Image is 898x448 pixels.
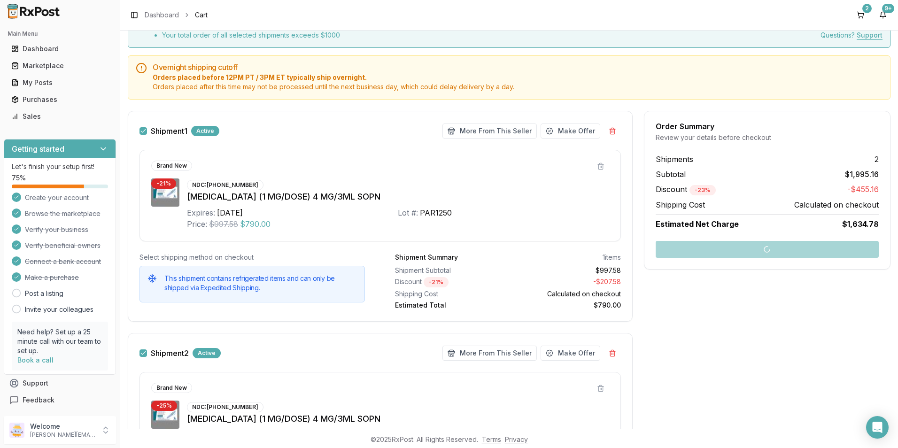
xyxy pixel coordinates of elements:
[511,301,620,310] div: $790.00
[139,253,365,262] div: Select shipping method on checkout
[4,4,64,19] img: RxPost Logo
[151,401,179,429] img: Ozempic (1 MG/DOSE) 4 MG/3ML SOPN
[145,10,179,20] a: Dashboard
[17,327,102,355] p: Need help? Set up a 25 minute call with our team to set up.
[30,422,95,431] p: Welcome
[145,10,208,20] nav: breadcrumb
[187,180,263,190] div: NDC: [PHONE_NUMBER]
[4,109,116,124] button: Sales
[4,375,116,392] button: Support
[4,92,116,107] button: Purchases
[187,218,207,230] div: Price:
[153,73,883,82] span: Orders placed before 12PM PT / 3PM ET typically ship overnight.
[187,207,215,218] div: Expires:
[162,31,340,40] li: Your total order of all selected shipments exceeds $ 1000
[842,218,879,230] span: $1,634.78
[11,44,108,54] div: Dashboard
[656,123,879,130] div: Order Summary
[656,199,705,210] span: Shipping Cost
[656,185,716,194] span: Discount
[8,40,112,57] a: Dashboard
[862,4,872,13] div: 2
[11,78,108,87] div: My Posts
[656,133,879,142] div: Review your details before checkout
[217,207,243,218] div: [DATE]
[240,218,271,230] span: $790.00
[511,266,620,275] div: $997.58
[4,41,116,56] button: Dashboard
[25,225,88,234] span: Verify your business
[164,274,357,293] h5: This shipment contains refrigerated items and can only be shipped via Expedited Shipping.
[603,253,621,262] div: 1 items
[25,289,63,298] a: Post a listing
[12,143,64,154] h3: Getting started
[11,112,108,121] div: Sales
[8,30,112,38] h2: Main Menu
[420,207,452,218] div: PAR1250
[442,346,537,361] button: More From This Seller
[395,277,504,287] div: Discount
[875,8,890,23] button: 9+
[689,185,716,195] div: - 23 %
[30,431,95,439] p: [PERSON_NAME][EMAIL_ADDRESS][DOMAIN_NAME]
[853,8,868,23] button: 2
[8,74,112,91] a: My Posts
[541,124,600,139] button: Make Offer
[151,178,176,189] div: - 21 %
[187,412,609,425] div: [MEDICAL_DATA] (1 MG/DOSE) 4 MG/3ML SOPN
[25,273,79,282] span: Make a purchase
[151,401,177,411] div: - 25 %
[845,169,879,180] span: $1,995.16
[395,301,504,310] div: Estimated Total
[424,277,449,287] div: - 21 %
[395,253,458,262] div: Shipment Summary
[656,154,693,165] span: Shipments
[398,207,418,218] div: Lot #:
[191,126,219,136] div: Active
[209,218,238,230] span: $997.58
[25,305,93,314] a: Invite your colleagues
[8,57,112,74] a: Marketplace
[151,127,187,135] label: Shipment 1
[4,75,116,90] button: My Posts
[153,63,883,71] h5: Overnight shipping cutoff
[395,266,504,275] div: Shipment Subtotal
[4,58,116,73] button: Marketplace
[151,383,192,393] div: Brand New
[511,289,620,299] div: Calculated on checkout
[4,392,116,409] button: Feedback
[505,435,528,443] a: Privacy
[25,257,101,266] span: Connect a bank account
[9,423,24,438] img: User avatar
[25,209,101,218] span: Browse the marketplace
[442,124,537,139] button: More From This Seller
[23,395,54,405] span: Feedback
[151,178,179,207] img: Ozempic (1 MG/DOSE) 4 MG/3ML SOPN
[882,4,894,13] div: 9+
[25,193,89,202] span: Create your account
[866,416,889,439] div: Open Intercom Messenger
[395,289,504,299] div: Shipping Cost
[17,356,54,364] a: Book a call
[193,348,221,358] div: Active
[187,402,263,412] div: NDC: [PHONE_NUMBER]
[847,184,879,195] span: -$455.16
[8,108,112,125] a: Sales
[656,219,739,229] span: Estimated Net Charge
[12,162,108,171] p: Let's finish your setup first!
[153,82,883,92] span: Orders placed after this time may not be processed until the next business day, which could delay...
[8,91,112,108] a: Purchases
[656,169,686,180] span: Subtotal
[794,199,879,210] span: Calculated on checkout
[11,61,108,70] div: Marketplace
[151,161,192,171] div: Brand New
[25,241,101,250] span: Verify beneficial owners
[821,31,883,40] div: Questions?
[541,346,600,361] button: Make Offer
[151,349,189,357] label: Shipment 2
[511,277,620,287] div: - $207.58
[482,435,501,443] a: Terms
[11,95,108,104] div: Purchases
[875,154,879,165] span: 2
